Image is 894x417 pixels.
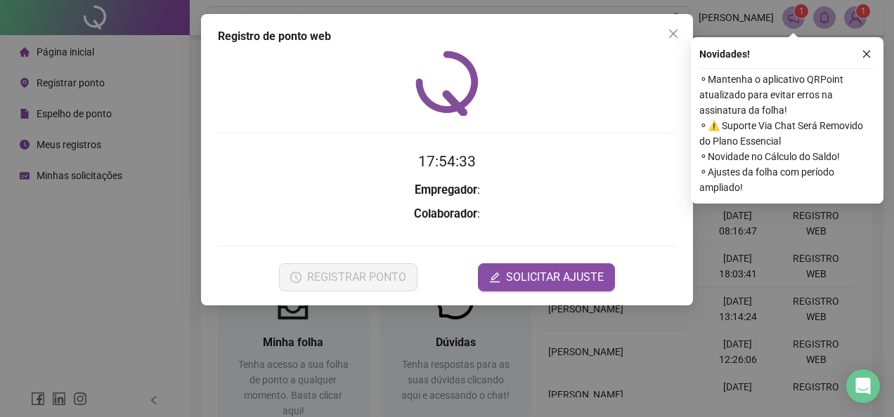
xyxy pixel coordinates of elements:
[506,269,604,286] span: SOLICITAR AJUSTE
[699,164,875,195] span: ⚬ Ajustes da folha com período ampliado!
[662,22,685,45] button: Close
[489,272,500,283] span: edit
[415,183,477,197] strong: Empregador
[418,153,476,170] time: 17:54:33
[699,72,875,118] span: ⚬ Mantenha o aplicativo QRPoint atualizado para evitar erros na assinatura da folha!
[699,149,875,164] span: ⚬ Novidade no Cálculo do Saldo!
[699,46,750,62] span: Novidades !
[478,263,615,291] button: editSOLICITAR AJUSTE
[218,28,676,45] div: Registro de ponto web
[668,28,679,39] span: close
[415,51,479,116] img: QRPoint
[699,118,875,149] span: ⚬ ⚠️ Suporte Via Chat Será Removido do Plano Essencial
[218,205,676,223] h3: :
[862,49,872,59] span: close
[846,369,880,403] div: Open Intercom Messenger
[218,181,676,199] h3: :
[279,263,417,291] button: REGISTRAR PONTO
[414,207,477,220] strong: Colaborador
